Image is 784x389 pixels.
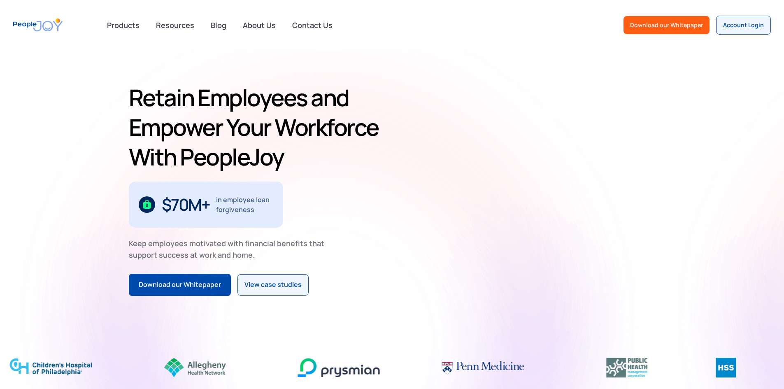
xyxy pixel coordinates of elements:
[162,198,210,211] div: $70M+
[237,274,309,296] a: View case studies
[716,16,771,35] a: Account Login
[216,195,273,214] div: in employee loan forgiveness
[129,238,331,261] div: Keep employees motivated with financial benefits that support success at work and home.
[139,280,221,290] div: Download our Whitepaper
[630,21,703,29] div: Download our Whitepaper
[206,16,231,34] a: Blog
[129,83,389,172] h1: Retain Employees and Empower Your Workforce With PeopleJoy
[129,182,283,228] div: 1 / 3
[623,16,710,34] a: Download our Whitepaper
[13,13,63,37] a: home
[238,16,281,34] a: About Us
[287,16,337,34] a: Contact Us
[102,17,144,33] div: Products
[244,280,302,290] div: View case studies
[129,274,231,296] a: Download our Whitepaper
[151,16,199,34] a: Resources
[723,21,764,29] div: Account Login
